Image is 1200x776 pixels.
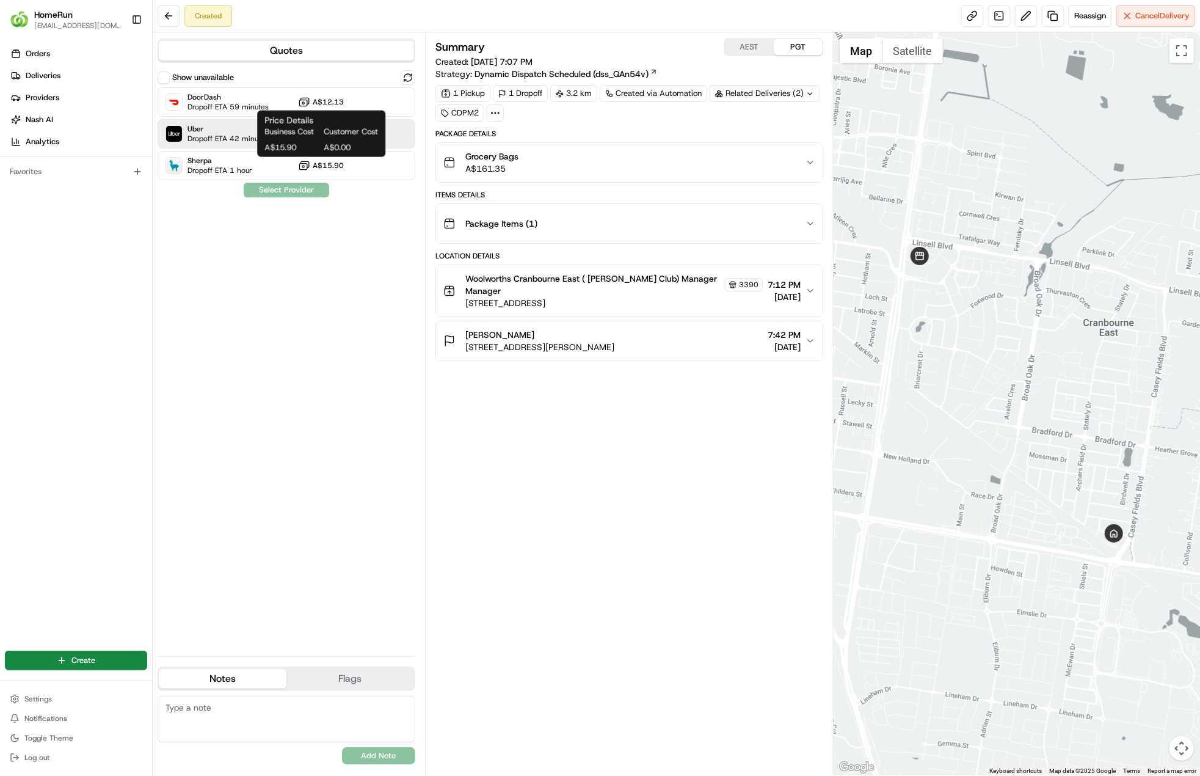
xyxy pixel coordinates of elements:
div: Related Deliveries (2) [710,85,820,102]
span: Business Cost [264,126,319,137]
button: Quotes [159,41,414,60]
span: Create [71,655,95,666]
button: [EMAIL_ADDRESS][DOMAIN_NAME] [34,21,122,31]
span: Uber [187,124,269,134]
span: Sherpa [187,156,252,166]
button: Toggle fullscreen view [1169,38,1194,63]
span: Toggle Theme [24,733,73,743]
button: [PERSON_NAME][STREET_ADDRESS][PERSON_NAME]7:42 PM[DATE] [436,321,823,361]
span: A$0.00 [324,142,378,153]
div: Favorites [5,162,147,181]
span: A$15.90 [264,142,319,153]
span: [DATE] 7:07 PM [471,56,533,67]
span: Woolworths Cranbourne East ( [PERSON_NAME] Club) Manager Manager [465,273,722,297]
span: A$161.35 [465,163,518,175]
img: HomeRun [10,10,29,29]
span: 7:42 PM [768,329,801,341]
a: Analytics [5,132,152,152]
button: CancelDelivery [1116,5,1195,27]
a: Deliveries [5,66,152,86]
span: Map data ©2025 Google [1049,767,1116,774]
img: Uber [166,126,182,142]
span: Reassign [1074,10,1106,21]
span: Dropoff ETA 42 minutes [187,134,269,144]
button: HomeRunHomeRun[EMAIL_ADDRESS][DOMAIN_NAME] [5,5,126,34]
span: Created: [435,56,533,68]
a: Providers [5,88,152,108]
button: AEST [725,39,774,55]
span: Package Items ( 1 ) [465,218,537,230]
button: Woolworths Cranbourne East ( [PERSON_NAME] Club) Manager Manager3390[STREET_ADDRESS]7:12 PM[DATE] [436,265,823,317]
span: A$15.90 [313,161,344,170]
a: Terms (opens in new tab) [1123,767,1140,774]
button: Settings [5,690,147,708]
span: Dropoff ETA 1 hour [187,166,252,175]
button: Flags [286,669,414,689]
h1: Price Details [264,114,378,126]
div: Package Details [435,129,823,139]
span: Nash AI [26,114,53,125]
div: 3.2 km [550,85,597,102]
a: Created via Automation [600,85,707,102]
a: Dynamic Dispatch Scheduled (dss_QAn54v) [475,68,658,80]
div: Location Details [435,251,823,261]
button: PGT [774,39,823,55]
button: Log out [5,749,147,766]
button: Notes [159,669,286,689]
span: Cancel Delivery [1135,10,1190,21]
span: 7:12 PM [768,279,801,291]
span: Customer Cost [324,126,378,137]
span: Orders [26,48,50,59]
button: Keyboard shortcuts [989,767,1042,775]
button: Package Items (1) [436,204,823,243]
span: Settings [24,694,52,704]
button: Create [5,651,147,670]
div: 1 Pickup [435,85,490,102]
button: A$12.13 [298,96,344,108]
button: Show street map [840,38,882,63]
span: Providers [26,92,59,103]
img: Sherpa [166,158,182,174]
button: Show satellite imagery [882,38,943,63]
button: Toggle Theme [5,730,147,747]
button: Reassign [1069,5,1111,27]
button: Notifications [5,710,147,727]
span: DoorDash [187,92,269,102]
span: [DATE] [768,341,801,353]
a: Nash AI [5,110,152,130]
img: DoorDash [166,94,182,110]
a: Report a map error [1147,767,1196,774]
div: 1 Dropoff [493,85,548,102]
button: Map camera controls [1169,736,1194,761]
div: CDPM2 [435,104,484,122]
h3: Summary [435,42,485,53]
label: Show unavailable [172,72,234,83]
div: Items Details [435,190,823,200]
img: Google [837,760,877,775]
span: A$12.13 [313,97,344,107]
span: [STREET_ADDRESS] [465,297,763,309]
span: [DATE] [768,291,801,303]
span: Notifications [24,714,67,723]
span: 3390 [739,280,758,290]
span: Grocery Bags [465,150,518,163]
button: A$15.90 [298,159,344,172]
button: HomeRun [34,9,73,21]
a: Orders [5,44,152,64]
a: Open this area in Google Maps (opens a new window) [837,760,877,775]
span: [STREET_ADDRESS][PERSON_NAME] [465,341,614,353]
div: Strategy: [435,68,658,80]
span: Dropoff ETA 59 minutes [187,102,269,112]
span: [PERSON_NAME] [465,329,534,341]
span: Deliveries [26,70,60,81]
span: Dynamic Dispatch Scheduled (dss_QAn54v) [475,68,649,80]
span: Log out [24,753,49,763]
span: Analytics [26,136,59,147]
button: Grocery BagsA$161.35 [436,143,823,182]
